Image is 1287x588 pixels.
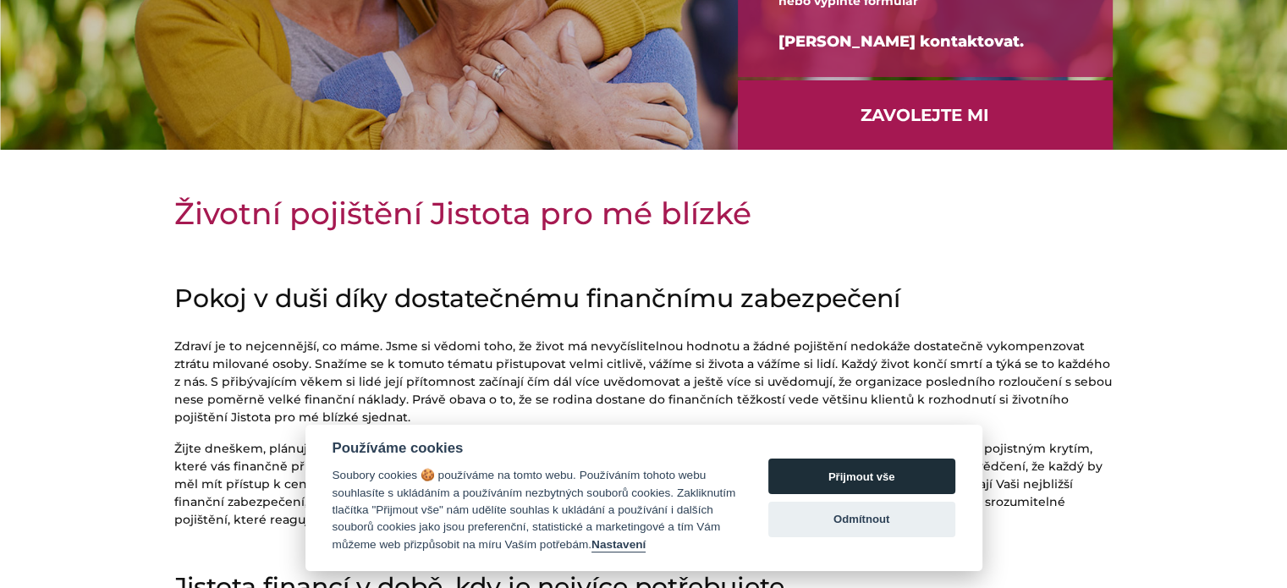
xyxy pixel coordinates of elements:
button: Odmítnout [768,502,955,537]
h2: Pokoj v duši díky dostatečnému finančnímu zabezpečení [174,283,1114,314]
a: ZAVOLEJTE MI [738,80,1113,150]
div: [PERSON_NAME] kontaktovat. [778,10,1072,74]
div: Používáme cookies [333,440,736,457]
button: Přijmout vše [768,459,955,494]
button: Nastavení [591,538,646,552]
p: Zdraví je to nejcennější, co máme. Jsme si vědomi toho, že život má nevyčíslitelnou hodnotu a žád... [174,338,1114,426]
h1: Životní pojištění Jistota pro mé blízké [174,192,1114,234]
div: Soubory cookies 🍪 používáme na tomto webu. Používáním tohoto webu souhlasíte s ukládáním a použív... [333,467,736,553]
p: Žijte dneškem, plánujete na zítra. Jen si představte jaký klid v duši budete mít díky vědomí, že ... [174,440,1114,529]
